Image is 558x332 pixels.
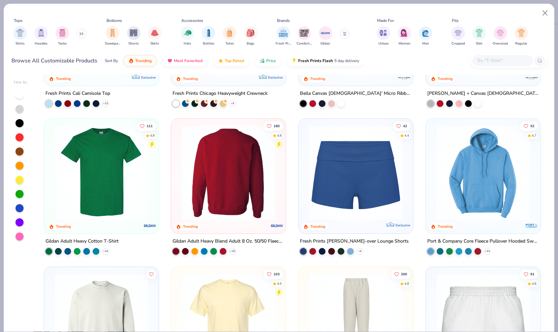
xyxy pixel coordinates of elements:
div: filter for Fresh Prints [276,26,291,46]
button: filter button [515,26,528,46]
img: TopRated.gif [218,58,223,63]
span: Tanks [58,41,67,46]
span: Price [266,58,276,63]
span: 103 [274,272,280,276]
button: Most Favorited [162,55,208,66]
span: 52 [530,124,534,128]
div: 4.8 [404,281,409,286]
span: 180 [274,124,280,128]
span: Exclusive [268,75,283,79]
div: filter for Totes [223,26,236,46]
button: filter button [398,26,411,46]
button: Like [264,269,283,279]
button: filter button [223,26,236,46]
div: filter for Gildan [319,26,332,46]
img: most_fav.gif [167,58,173,63]
div: Gildan Adult Heavy Blend Adult 8 Oz. 50/50 Fleece Crew [173,237,284,246]
button: filter button [148,26,161,46]
img: flash.gif [291,58,297,63]
div: filter for Sweatpants [105,26,120,46]
button: Close [539,7,552,20]
button: filter button [276,26,291,46]
img: Gildan logo [270,219,284,232]
div: filter for Men [419,26,432,46]
div: [PERSON_NAME] + Canvas [DEMOGRAPHIC_DATA]' Micro Ribbed Baby Tee [427,89,539,98]
span: Bags [247,41,254,46]
button: filter button [377,26,390,46]
button: filter button [419,26,432,46]
span: Unisex [378,41,389,46]
button: filter button [297,26,312,46]
button: Top Rated [213,55,249,66]
img: Hats Image [184,29,191,37]
span: Men [422,41,429,46]
img: Fresh Prints Image [278,28,288,38]
div: Accessories [181,18,203,24]
div: Made For [377,18,394,24]
button: filter button [56,26,69,46]
button: filter button [202,26,215,46]
button: Fresh Prints Flash5 day delivery [286,55,364,66]
button: Like [391,269,410,279]
button: Like [136,121,156,131]
span: Totes [225,41,234,46]
button: Like [147,269,156,279]
img: Skirts Image [151,29,159,37]
img: c7959168-479a-4259-8c5e-120e54807d6b [152,126,253,220]
div: Fits [452,18,459,24]
span: 42 [403,124,407,128]
div: filter for Regular [515,26,528,46]
div: Brands [277,18,290,24]
div: Browse All Customizable Products [11,57,97,65]
img: Oversized Image [496,29,504,37]
div: Gildan Adult Heavy Cotton T-Shirt [45,237,119,246]
span: + 44 [103,249,108,253]
img: Bottles Image [205,29,212,37]
button: Trending [123,55,157,66]
button: filter button [34,26,48,46]
div: 4.8 [150,133,155,138]
span: 200 [401,272,407,276]
div: Sort By [105,58,118,64]
span: Fresh Prints [276,41,291,46]
div: Filter By [14,80,27,85]
input: Try "T-Shirt" [476,57,528,64]
button: filter button [13,26,27,46]
span: Women [398,41,410,46]
button: filter button [493,26,508,46]
img: Sweatpants Image [109,29,116,37]
button: filter button [181,26,194,46]
button: Like [520,121,538,131]
img: Tanks Image [59,29,66,37]
div: filter for Slim [472,26,486,46]
span: + 15 [103,101,108,105]
span: + 9 [358,249,362,253]
span: Hoodies [35,41,48,46]
img: Gildan logo [143,219,156,232]
span: Shorts [128,41,139,46]
div: Fresh Prints Chicago Heavyweight Crewneck [173,89,268,98]
div: Bottoms [106,18,122,24]
div: Fresh Prints [PERSON_NAME]-over Lounge Shorts [300,237,409,246]
div: 4.9 [277,281,282,286]
div: filter for Cropped [452,26,465,46]
span: Top Rated [225,58,244,63]
button: filter button [472,26,486,46]
div: Fresh Prints Cali Camisole Top [45,89,110,98]
span: Slim [476,41,483,46]
span: Trending [135,58,152,63]
img: Men Image [422,29,429,37]
img: Bella + Canvas logo [525,71,538,84]
img: Hoodies Image [37,29,45,37]
div: 4.8 [277,133,282,138]
span: 111 [147,124,153,128]
div: Tops [14,18,23,24]
button: filter button [244,26,257,46]
span: Skirts [150,41,159,46]
img: Port & Company logo [525,219,538,232]
span: 5 day delivery [334,57,359,65]
div: 4.8 [532,281,536,286]
div: filter for Shirts [13,26,27,46]
img: Regular Image [518,29,525,37]
img: Unisex Image [379,29,387,37]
